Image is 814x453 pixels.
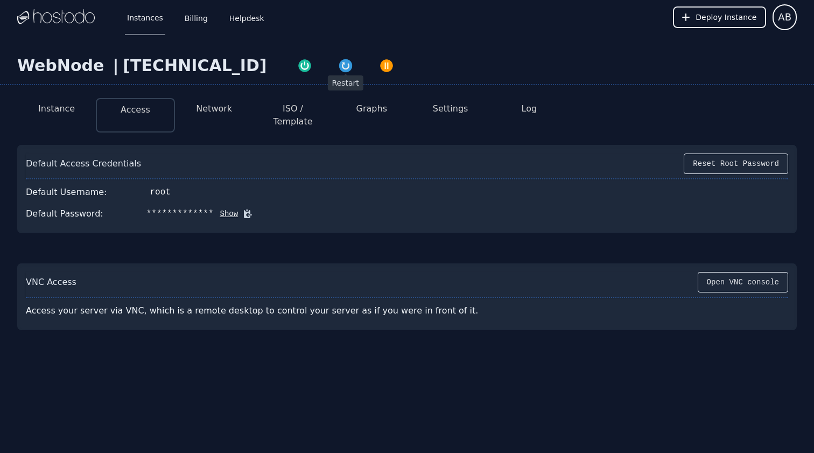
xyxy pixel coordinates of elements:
[38,102,75,115] button: Instance
[778,10,791,25] span: AB
[26,276,76,289] div: VNC Access
[356,102,387,115] button: Graphs
[26,186,107,199] div: Default Username:
[17,56,108,75] div: WebNode
[26,157,141,170] div: Default Access Credentials
[26,300,508,322] div: Access your server via VNC, which is a remote desktop to control your server as if you were in fr...
[284,56,325,73] button: Power On
[17,9,95,25] img: Logo
[773,4,797,30] button: User menu
[433,102,468,115] button: Settings
[325,56,366,73] button: Restart
[684,154,788,174] button: Reset Root Password
[698,272,788,292] button: Open VNC console
[696,12,756,23] span: Deploy Instance
[26,207,103,220] div: Default Password:
[338,58,353,73] img: Restart
[522,102,537,115] button: Log
[108,56,123,75] div: |
[121,103,150,116] button: Access
[673,6,766,28] button: Deploy Instance
[123,56,266,75] div: [TECHNICAL_ID]
[150,186,171,199] div: root
[262,102,324,128] button: ISO / Template
[366,56,407,73] button: Power Off
[196,102,232,115] button: Network
[379,58,394,73] img: Power Off
[297,58,312,73] img: Power On
[214,208,238,219] button: Show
